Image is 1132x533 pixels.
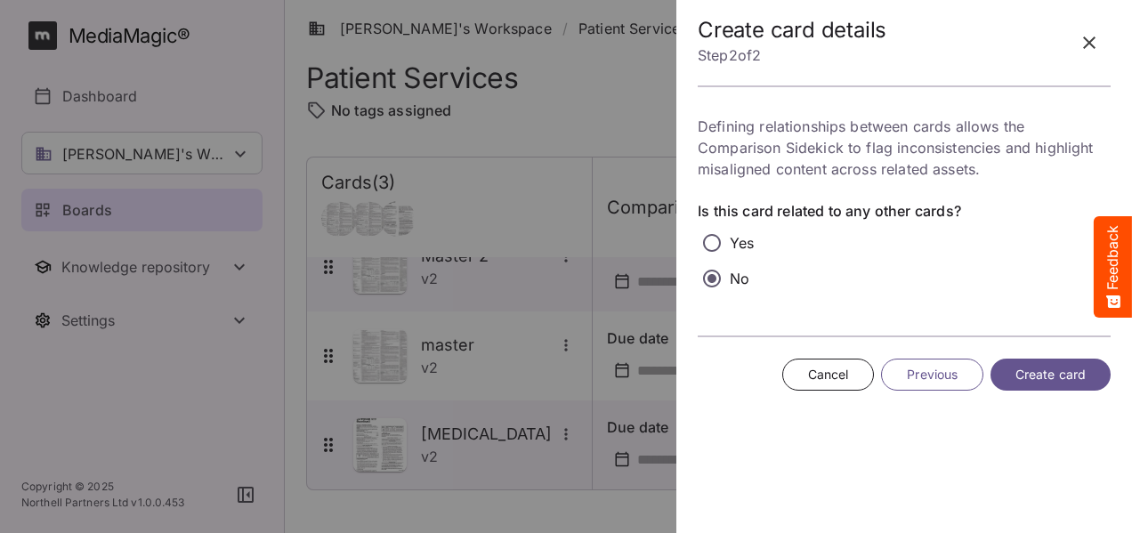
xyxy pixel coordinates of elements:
[907,364,958,386] span: Previous
[730,268,749,289] p: No
[698,18,886,44] h2: Create card details
[782,359,875,392] button: Cancel
[698,116,1111,180] p: Defining relationships between cards allows the Comparison Sidekick to flag inconsistencies and h...
[730,232,754,254] p: Yes
[1094,216,1132,318] button: Feedback
[1015,364,1086,386] span: Create card
[881,359,983,392] button: Previous
[698,201,1111,222] label: Is this card related to any other cards?
[808,364,849,386] span: Cancel
[990,359,1111,392] button: Create card
[698,43,886,68] p: Step 2 of 2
